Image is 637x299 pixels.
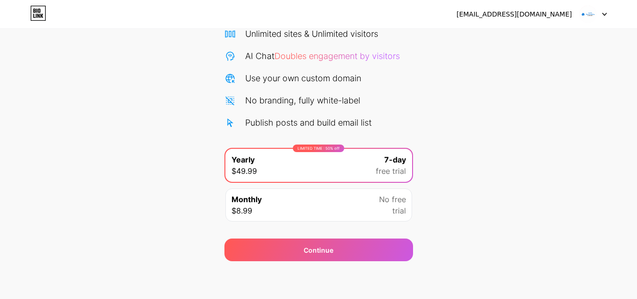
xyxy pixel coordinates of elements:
span: Continue [304,245,333,255]
span: Doubles engagement by visitors [274,51,400,61]
div: [EMAIL_ADDRESS][DOMAIN_NAME] [456,9,572,19]
div: Use your own custom domain [245,72,361,85]
div: LIMITED TIME : 50% off [293,145,344,152]
div: Unlimited sites & Unlimited visitors [245,27,378,40]
span: Monthly [232,194,262,205]
div: No branding, fully white-label [245,94,360,107]
span: free trial [376,165,406,177]
span: No free [379,194,406,205]
span: $49.99 [232,165,257,177]
img: arcadiahome [579,5,597,23]
span: $8.99 [232,205,252,216]
div: Publish posts and build email list [245,116,372,129]
span: Yearly [232,154,255,165]
span: 7-day [384,154,406,165]
span: trial [392,205,406,216]
div: AI Chat [245,50,400,62]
